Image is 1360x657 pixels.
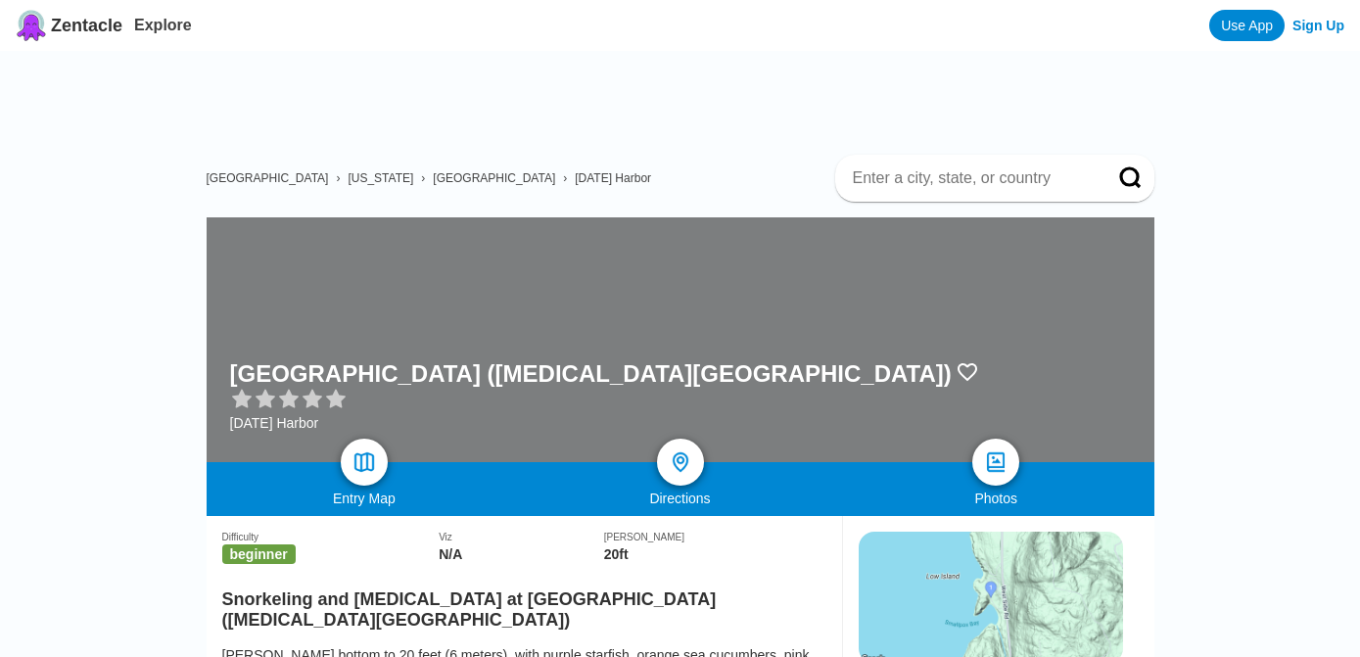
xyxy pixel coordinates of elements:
div: Viz [439,532,604,542]
a: [GEOGRAPHIC_DATA] [433,171,555,185]
div: 20ft [604,546,826,562]
span: › [336,171,340,185]
div: Difficulty [222,532,440,542]
img: directions [669,450,692,474]
div: N/A [439,546,604,562]
div: Directions [522,491,838,506]
a: Use App [1209,10,1285,41]
a: Sign Up [1292,18,1344,33]
img: Zentacle logo [16,10,47,41]
a: [GEOGRAPHIC_DATA] [207,171,329,185]
div: [DATE] Harbor [230,415,979,431]
a: [US_STATE] [348,171,413,185]
span: › [563,171,567,185]
img: map [352,450,376,474]
h2: Snorkeling and [MEDICAL_DATA] at [GEOGRAPHIC_DATA] ([MEDICAL_DATA][GEOGRAPHIC_DATA]) [222,578,826,631]
div: Entry Map [207,491,523,506]
a: Explore [134,17,192,33]
a: map [341,439,388,486]
input: Enter a city, state, or country [851,168,1092,188]
a: [DATE] Harbor [575,171,651,185]
div: [PERSON_NAME] [604,532,826,542]
span: › [421,171,425,185]
a: directions [657,439,704,486]
div: Photos [838,491,1154,506]
img: photos [984,450,1008,474]
h1: [GEOGRAPHIC_DATA] ([MEDICAL_DATA][GEOGRAPHIC_DATA]) [230,360,952,388]
a: photos [972,439,1019,486]
span: Zentacle [51,16,122,36]
span: beginner [222,544,296,564]
a: Zentacle logoZentacle [16,10,122,41]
